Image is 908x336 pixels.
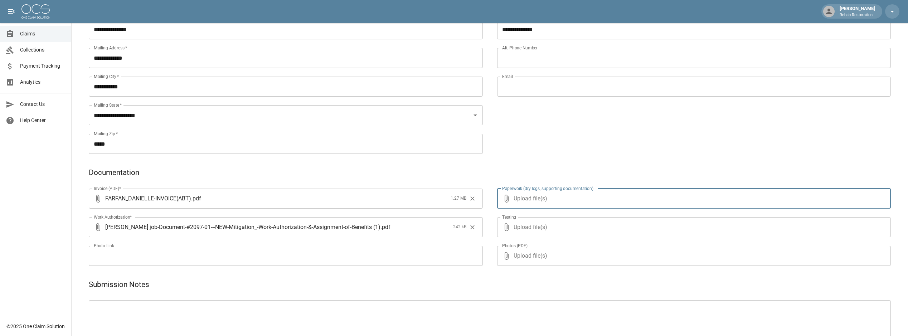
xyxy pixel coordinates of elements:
[514,189,872,209] span: Upload file(s)
[467,193,478,204] button: Clear
[514,246,872,266] span: Upload file(s)
[502,45,538,51] label: Alt. Phone Number
[6,323,65,330] div: © 2025 One Claim Solution
[94,102,122,108] label: Mailing State
[837,5,878,18] div: [PERSON_NAME]
[451,195,466,202] span: 1.27 MB
[94,214,132,220] label: Work Authorization*
[20,30,65,38] span: Claims
[502,73,513,79] label: Email
[21,4,50,19] img: ocs-logo-white-transparent.png
[470,110,480,120] button: Open
[20,62,65,70] span: Payment Tracking
[20,117,65,124] span: Help Center
[467,222,478,233] button: Clear
[502,214,516,220] label: Testing
[105,223,380,231] span: [PERSON_NAME] job-Document-#2097-01---NEW-Mitigation_-Work-Authorization-&-Assignment-of-Benefits...
[20,46,65,54] span: Collections
[20,101,65,108] span: Contact Us
[94,243,114,249] label: Photo Link
[94,185,121,191] label: Invoice (PDF)*
[191,194,201,203] span: . pdf
[502,243,528,249] label: Photos (PDF)
[502,185,593,191] label: Paperwork (dry logs, supporting documentation)
[94,131,118,137] label: Mailing Zip
[4,4,19,19] button: open drawer
[94,45,127,51] label: Mailing Address
[840,12,875,18] p: Rehab Restoration
[105,194,191,203] span: FARFAN_DANIELLE-INVOICE(ABT)
[94,73,119,79] label: Mailing City
[380,223,390,231] span: . pdf
[453,224,466,231] span: 242 kB
[514,217,872,237] span: Upload file(s)
[20,78,65,86] span: Analytics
